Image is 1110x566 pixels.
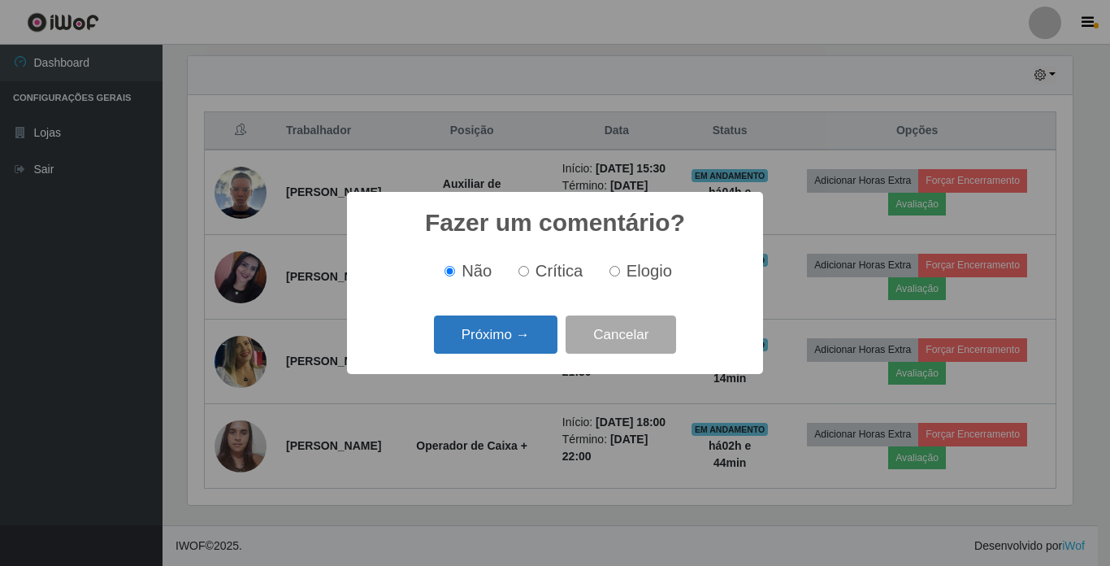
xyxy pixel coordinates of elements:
button: Cancelar [566,316,676,354]
button: Próximo → [434,316,557,354]
input: Elogio [609,266,620,276]
h2: Fazer um comentário? [425,208,685,237]
input: Não [444,266,455,276]
input: Crítica [518,266,529,276]
span: Crítica [535,262,583,280]
span: Não [462,262,492,280]
span: Elogio [627,262,672,280]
